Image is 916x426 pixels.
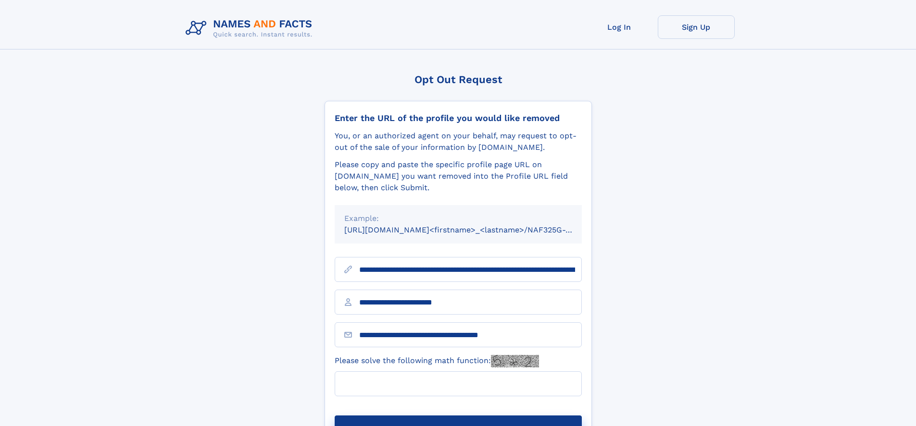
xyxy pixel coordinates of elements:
div: Example: [344,213,572,224]
label: Please solve the following math function: [335,355,539,367]
img: Logo Names and Facts [182,15,320,41]
div: You, or an authorized agent on your behalf, may request to opt-out of the sale of your informatio... [335,130,582,153]
small: [URL][DOMAIN_NAME]<firstname>_<lastname>/NAF325G-xxxxxxxx [344,225,600,234]
div: Please copy and paste the specific profile page URL on [DOMAIN_NAME] you want removed into the Pr... [335,159,582,194]
a: Sign Up [658,15,735,39]
div: Enter the URL of the profile you would like removed [335,113,582,123]
a: Log In [581,15,658,39]
div: Opt Out Request [325,73,592,85]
